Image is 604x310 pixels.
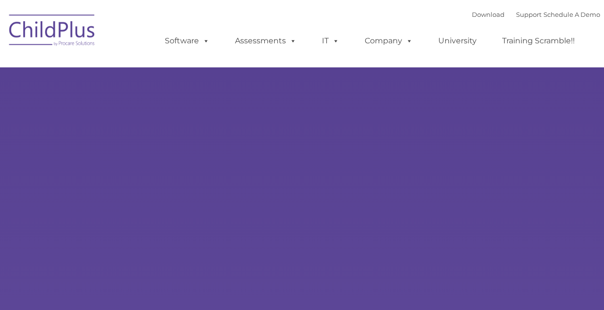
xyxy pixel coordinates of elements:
[155,31,219,51] a: Software
[472,11,600,18] font: |
[493,31,584,51] a: Training Scramble!!
[225,31,306,51] a: Assessments
[543,11,600,18] a: Schedule A Demo
[4,8,100,56] img: ChildPlus by Procare Solutions
[312,31,349,51] a: IT
[516,11,542,18] a: Support
[355,31,422,51] a: Company
[472,11,505,18] a: Download
[429,31,486,51] a: University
